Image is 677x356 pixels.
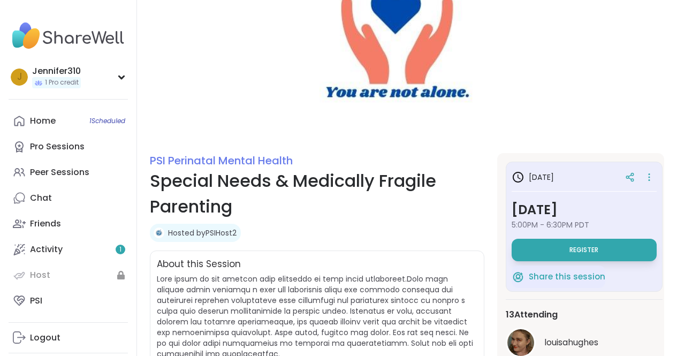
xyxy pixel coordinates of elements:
img: ShareWell Nav Logo [9,17,128,55]
a: Friends [9,211,128,237]
h3: [DATE] [512,171,554,184]
a: Chat [9,185,128,211]
a: Host [9,262,128,288]
div: Friends [30,218,61,230]
span: 1 Pro credit [45,78,79,87]
span: J [17,70,22,84]
div: Chat [30,192,52,204]
div: Logout [30,332,60,344]
a: PSI Perinatal Mental Health [150,153,293,168]
div: Pro Sessions [30,141,85,153]
a: Home1Scheduled [9,108,128,134]
span: Share this session [529,271,605,283]
a: Activity1 [9,237,128,262]
span: 1 [119,245,121,254]
div: Home [30,115,56,127]
div: Activity [30,244,63,255]
a: Peer Sessions [9,160,128,185]
img: PSIHost2 [154,228,164,238]
img: louisahughes [507,329,534,356]
div: Peer Sessions [30,166,89,178]
div: PSI [30,295,42,307]
button: Register [512,239,657,261]
div: Host [30,269,50,281]
h2: About this Session [157,257,241,271]
span: 1 Scheduled [89,117,125,125]
h1: Special Needs & Medically Fragile Parenting [150,168,484,219]
button: Share this session [512,266,605,288]
span: 13 Attending [506,308,558,321]
a: Pro Sessions [9,134,128,160]
span: 5:00PM - 6:30PM PDT [512,219,657,230]
span: louisahughes [544,336,598,349]
img: ShareWell Logomark [512,270,524,283]
span: Register [569,246,598,254]
a: PSI [9,288,128,314]
a: Hosted byPSIHost2 [168,228,237,238]
div: Jennifer310 [32,65,81,77]
h3: [DATE] [512,200,657,219]
a: Logout [9,325,128,351]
